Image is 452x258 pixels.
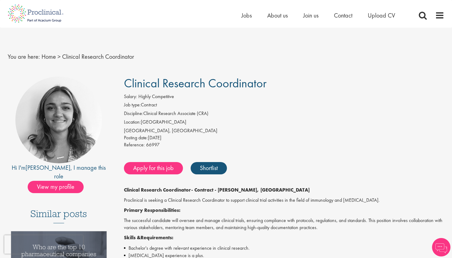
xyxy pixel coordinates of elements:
span: Clinical Research Coordinator [124,75,267,91]
span: View my profile [28,181,84,193]
strong: Primary Responsibilities: [124,207,180,213]
strong: Clinical Research Coordinator [124,187,191,193]
a: Contact [334,11,352,19]
a: Upload CV [368,11,395,19]
label: Job type: [124,101,141,109]
strong: - Contract - [PERSON_NAME], [GEOGRAPHIC_DATA] [191,187,310,193]
a: breadcrumb link [42,53,56,61]
img: Chatbot [432,238,450,256]
p: Proclinical is seeking a Clinical Research Coordinator to support clinical trial activities in th... [124,197,445,204]
label: Salary: [124,93,137,100]
span: Highly Competitive [138,93,174,100]
h3: Similar posts [30,208,87,223]
p: The successful candidate will oversee and manage clinical trials, ensuring compliance with protoc... [124,217,445,231]
li: Contract [124,101,445,110]
strong: Requirements: [141,234,173,241]
span: Posting date: [124,134,148,141]
a: Jobs [241,11,252,19]
a: Apply for this job [124,162,183,174]
li: [GEOGRAPHIC_DATA] [124,119,445,127]
a: [PERSON_NAME] [26,164,70,172]
label: Location: [124,119,141,126]
li: Bachelor's degree with relevant experience in clinical research. [124,244,445,252]
span: Clinical Research Coordinator [62,53,134,61]
div: Hi I'm , I manage this role [8,163,110,181]
a: Shortlist [191,162,227,174]
label: Discipline: [124,110,143,117]
label: Reference: [124,141,145,149]
div: [DATE] [124,134,445,141]
iframe: reCAPTCHA [4,235,83,254]
a: View my profile [28,182,90,190]
span: You are here: [8,53,40,61]
span: 66997 [146,141,160,148]
span: > [57,53,61,61]
strong: Skills & [124,234,141,241]
div: [GEOGRAPHIC_DATA], [GEOGRAPHIC_DATA] [124,127,445,134]
a: About us [267,11,288,19]
a: Join us [303,11,319,19]
img: imeage of recruiter Jackie Cerchio [15,77,102,163]
li: Clinical Research Associate (CRA) [124,110,445,119]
